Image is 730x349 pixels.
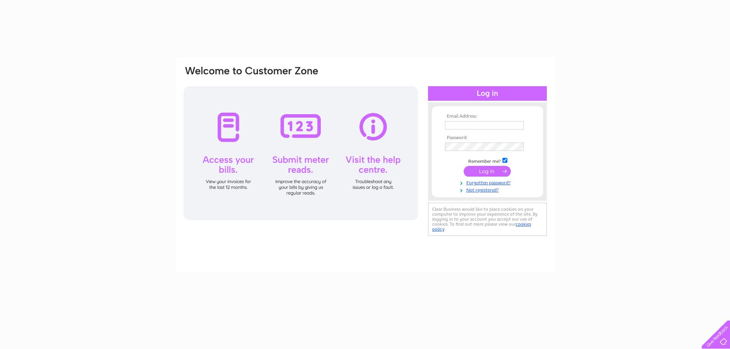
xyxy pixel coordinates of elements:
td: Remember me? [443,157,532,164]
th: Password: [443,135,532,141]
a: Not registered? [445,186,532,193]
a: cookies policy [432,221,531,232]
input: Submit [464,166,511,177]
th: Email Address: [443,114,532,119]
div: Clear Business would like to place cookies on your computer to improve your experience of the sit... [428,203,547,236]
a: Forgotten password? [445,179,532,186]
